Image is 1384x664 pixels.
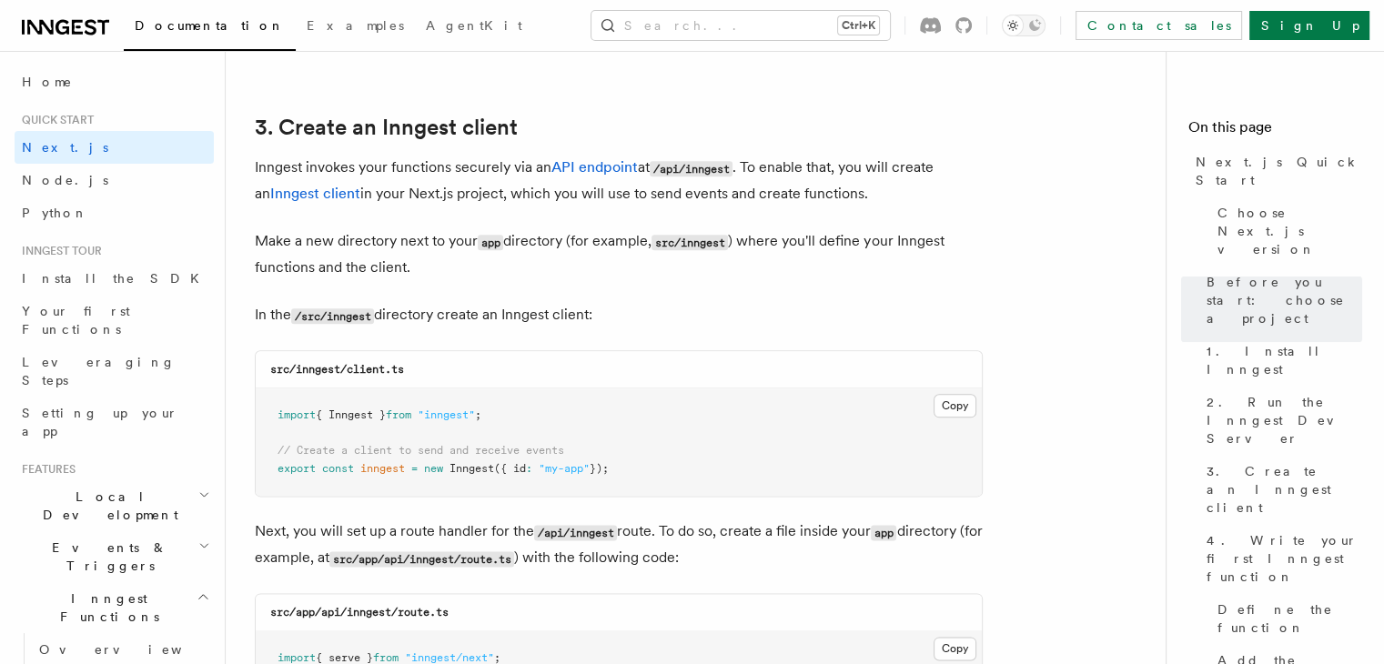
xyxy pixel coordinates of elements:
[934,394,976,418] button: Copy
[526,462,532,475] span: :
[1196,153,1362,189] span: Next.js Quick Start
[15,582,214,633] button: Inngest Functions
[22,173,108,187] span: Node.js
[255,518,983,571] p: Next, you will set up a route handler for the route. To do so, create a file inside your director...
[135,18,285,33] span: Documentation
[15,397,214,448] a: Setting up your app
[373,651,399,664] span: from
[291,308,374,324] code: /src/inngest
[415,5,533,49] a: AgentKit
[591,11,890,40] button: Search...Ctrl+K
[22,271,210,286] span: Install the SDK
[255,115,518,140] a: 3. Create an Inngest client
[1199,524,1362,593] a: 4. Write your first Inngest function
[22,73,73,91] span: Home
[539,462,590,475] span: "my-app"
[652,235,728,250] code: src/inngest
[270,185,360,202] a: Inngest client
[1210,196,1362,266] a: Choose Next.js version
[934,637,976,660] button: Copy
[405,651,494,664] span: "inngest/next"
[15,244,102,258] span: Inngest tour
[1249,11,1369,40] a: Sign Up
[15,262,214,295] a: Install the SDK
[22,355,176,387] span: Leveraging Steps
[15,488,198,524] span: Local Development
[450,462,494,475] span: Inngest
[22,206,88,220] span: Python
[15,589,197,626] span: Inngest Functions
[22,140,108,155] span: Next.js
[15,196,214,229] a: Python
[1207,531,1362,586] span: 4. Write your first Inngest function
[1207,273,1362,327] span: Before you start: choose a project
[590,462,609,475] span: });
[1207,342,1362,378] span: 1. Install Inngest
[478,235,503,250] code: app
[1217,204,1362,258] span: Choose Next.js version
[278,462,316,475] span: export
[418,408,475,421] span: "inngest"
[278,651,316,664] span: import
[1210,593,1362,644] a: Define the function
[424,462,443,475] span: new
[1188,116,1362,146] h4: On this page
[475,408,481,421] span: ;
[278,444,564,457] span: // Create a client to send and receive events
[650,161,732,176] code: /api/inngest
[534,525,617,540] code: /api/inngest
[1076,11,1242,40] a: Contact sales
[1199,266,1362,335] a: Before you start: choose a project
[22,406,178,438] span: Setting up your app
[15,531,214,582] button: Events & Triggers
[494,651,500,664] span: ;
[124,5,296,51] a: Documentation
[270,606,449,619] code: src/app/api/inngest/route.ts
[255,302,983,328] p: In the directory create an Inngest client:
[494,462,526,475] span: ({ id
[15,295,214,346] a: Your first Functions
[386,408,411,421] span: from
[296,5,415,49] a: Examples
[551,158,638,176] a: API endpoint
[426,18,522,33] span: AgentKit
[15,113,94,127] span: Quick start
[307,18,404,33] span: Examples
[39,642,227,657] span: Overview
[15,65,214,98] a: Home
[838,16,879,35] kbd: Ctrl+K
[270,363,404,376] code: src/inngest/client.ts
[15,462,76,477] span: Features
[278,408,316,421] span: import
[316,651,373,664] span: { serve }
[1199,455,1362,524] a: 3. Create an Inngest client
[1217,600,1362,637] span: Define the function
[1207,393,1362,448] span: 2. Run the Inngest Dev Server
[1002,15,1046,36] button: Toggle dark mode
[322,462,354,475] span: const
[255,228,983,280] p: Make a new directory next to your directory (for example, ) where you'll define your Inngest func...
[15,480,214,531] button: Local Development
[329,551,514,567] code: src/app/api/inngest/route.ts
[22,304,130,337] span: Your first Functions
[1199,386,1362,455] a: 2. Run the Inngest Dev Server
[15,164,214,196] a: Node.js
[871,525,896,540] code: app
[411,462,418,475] span: =
[15,131,214,164] a: Next.js
[1199,335,1362,386] a: 1. Install Inngest
[1188,146,1362,196] a: Next.js Quick Start
[15,538,198,575] span: Events & Triggers
[255,155,983,206] p: Inngest invokes your functions securely via an at . To enable that, you will create an in your Ne...
[316,408,386,421] span: { Inngest }
[360,462,405,475] span: inngest
[1207,462,1362,517] span: 3. Create an Inngest client
[15,346,214,397] a: Leveraging Steps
